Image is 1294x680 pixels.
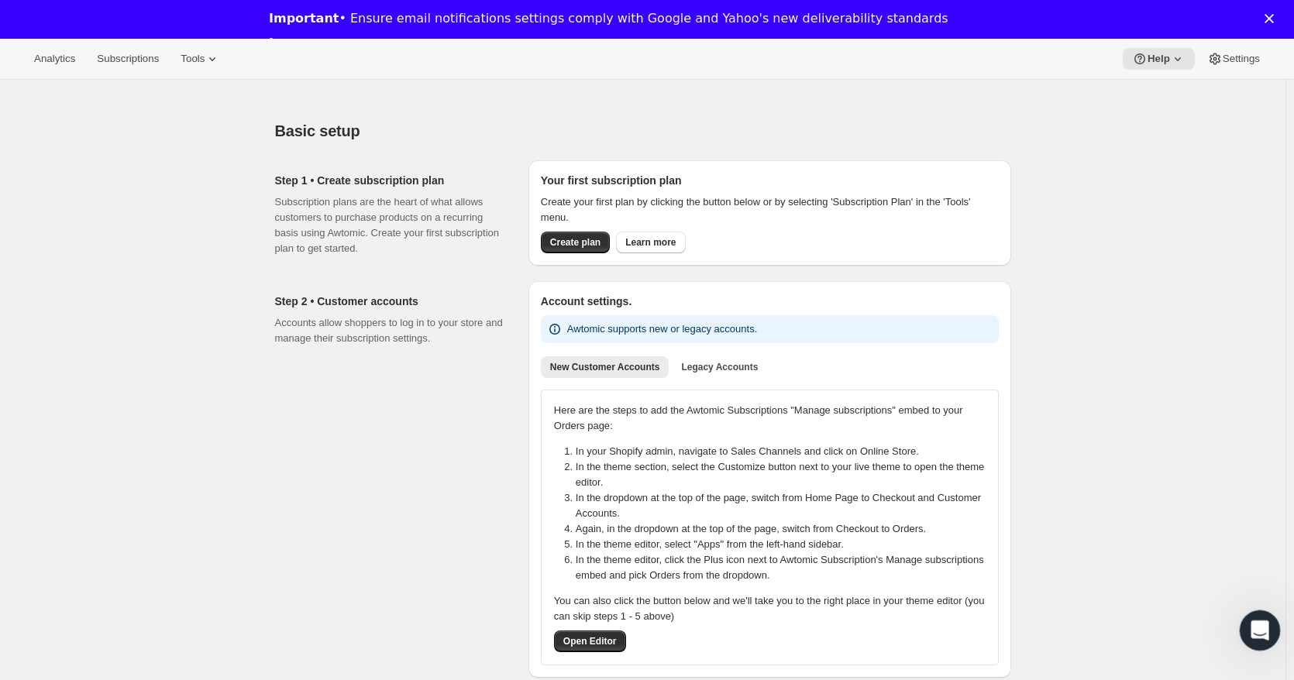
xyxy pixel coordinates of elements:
[541,294,999,309] h2: Account settings.
[171,48,229,70] button: Tools
[541,194,999,225] p: Create your first plan by clicking the button below or by selecting 'Subscription Plan' in the 'T...
[576,537,995,552] li: In the theme editor, select "Apps" from the left-hand sidebar.
[576,444,995,459] li: In your Shopify admin, navigate to Sales Channels and click on Online Store.
[576,552,995,583] li: In the theme editor, click the Plus icon next to Awtomic Subscription's Manage subscriptions embe...
[554,403,986,434] p: Here are the steps to add the Awtomic Subscriptions "Manage subscriptions" embed to your Orders p...
[563,635,617,647] span: Open Editor
[567,321,757,337] p: Awtomic supports new or legacy accounts.
[1223,53,1260,65] span: Settings
[275,294,504,309] h2: Step 2 • Customer accounts
[541,232,610,253] button: Create plan
[554,593,986,624] p: You can also click the button below and we'll take you to the right place in your theme editor (y...
[1240,610,1281,651] iframe: Intercom live chat
[554,630,626,652] button: Open Editor
[1123,48,1195,70] button: Help
[181,53,205,65] span: Tools
[541,173,999,188] h2: Your first subscription plan
[275,173,504,188] h2: Step 1 • Create subscription plan
[269,36,349,53] a: Learn more
[616,232,685,253] a: Learn more
[269,11,948,26] div: • Ensure email notifications settings comply with Google and Yahoo's new deliverability standards
[1148,53,1170,65] span: Help
[625,236,676,249] span: Learn more
[1265,14,1280,23] div: Close
[25,48,84,70] button: Analytics
[34,53,75,65] span: Analytics
[576,459,995,490] li: In the theme section, select the Customize button next to your live theme to open the theme editor.
[550,361,660,373] span: New Customer Accounts
[576,521,995,537] li: Again, in the dropdown at the top of the page, switch from Checkout to Orders.
[269,11,339,26] b: Important
[550,236,601,249] span: Create plan
[672,356,767,378] button: Legacy Accounts
[275,194,504,256] p: Subscription plans are the heart of what allows customers to purchase products on a recurring bas...
[1198,48,1269,70] button: Settings
[88,48,168,70] button: Subscriptions
[275,315,504,346] p: Accounts allow shoppers to log in to your store and manage their subscription settings.
[576,490,995,521] li: In the dropdown at the top of the page, switch from Home Page to Checkout and Customer Accounts.
[275,122,360,139] span: Basic setup
[97,53,159,65] span: Subscriptions
[541,356,669,378] button: New Customer Accounts
[681,361,758,373] span: Legacy Accounts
